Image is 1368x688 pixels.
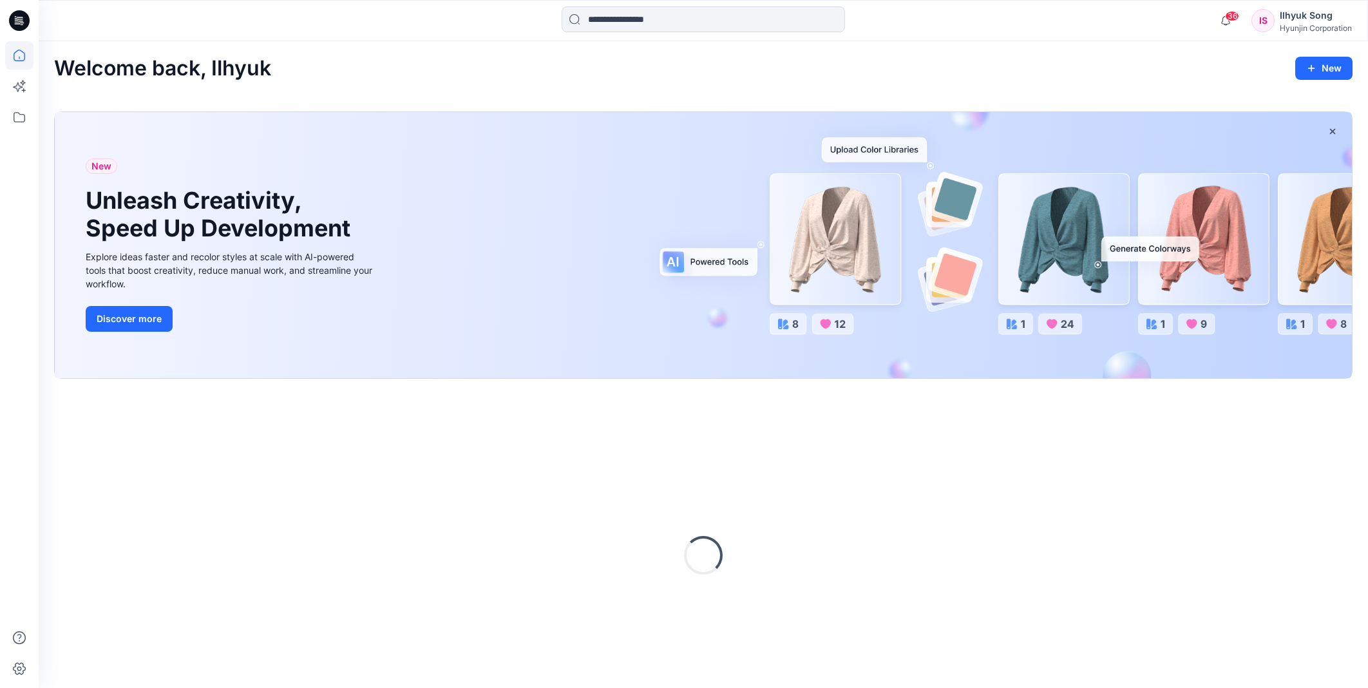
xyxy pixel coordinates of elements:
button: Discover more [86,306,173,332]
h1: Unleash Creativity, Speed Up Development [86,187,356,242]
button: New [1295,57,1353,80]
span: New [91,158,111,174]
h2: Welcome back, Ilhyuk [54,57,271,81]
span: 36 [1225,11,1239,21]
div: Ilhyuk Song [1280,8,1352,23]
div: Hyunjin Corporation [1280,23,1352,33]
a: Discover more [86,306,375,332]
div: IS [1251,9,1275,32]
div: Explore ideas faster and recolor styles at scale with AI-powered tools that boost creativity, red... [86,250,375,291]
